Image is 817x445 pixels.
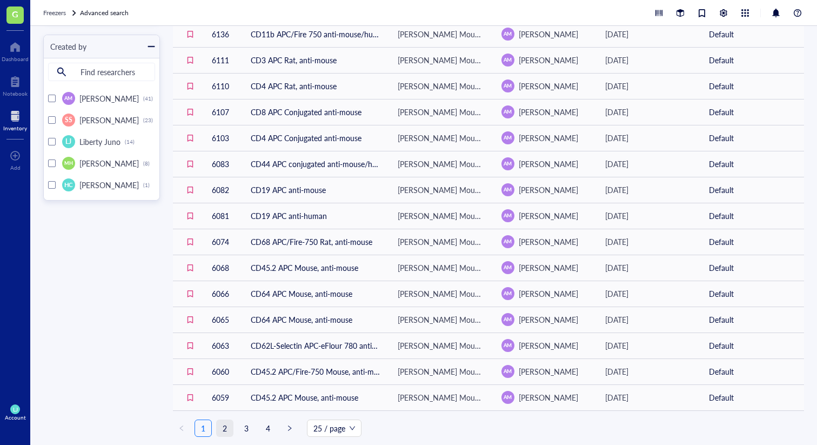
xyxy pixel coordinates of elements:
td: CD4 APC Rat, anti-mouse [242,73,389,99]
span: [PERSON_NAME] [519,340,578,351]
td: CD64 APC Mouse, anti-mouse [242,307,389,333]
td: Default [700,21,804,47]
a: Advanced search [80,8,131,18]
div: (8) [143,160,150,167]
div: [PERSON_NAME] Mouse Abs CD3-CD317 (Left Half) [398,132,484,144]
span: AM [504,394,512,401]
td: CD45.2 APC Mouse, anti-mouse [242,384,389,410]
td: 6103 [203,125,242,151]
span: AM [504,212,512,220]
span: [PERSON_NAME] [519,81,578,91]
span: [PERSON_NAME] [519,366,578,377]
div: [DATE] [605,80,692,92]
td: 6107 [203,99,242,125]
td: CD19 APC anti-mouse [242,177,389,203]
div: [PERSON_NAME] Mouse Abs CD3-CD317 (Left Half) [398,80,484,92]
a: 3 [238,420,255,436]
span: [PERSON_NAME] [79,180,139,190]
span: AM [504,368,512,375]
div: [DATE] [605,391,692,403]
span: AM [504,56,512,64]
span: 25 / page [313,420,355,436]
td: CD45.2 APC/Fire-750 Mouse, anti-mouse [242,358,389,384]
td: 6063 [203,333,242,358]
li: 3 [238,420,255,437]
div: (41) [143,95,153,102]
span: LJ [13,406,18,413]
td: Default [700,229,804,255]
div: [PERSON_NAME] Mouse Abs CD3-CD317 (Right Half) [398,28,484,40]
span: AM [504,238,512,245]
span: [PERSON_NAME] [519,262,578,273]
div: [PERSON_NAME] Mouse Abs CD3-CD317 (Left Half) [398,366,484,377]
a: Dashboard [2,38,29,62]
div: [PERSON_NAME] Mouse Abs CD3-CD317 (Left Half) [398,288,484,300]
li: 2 [216,420,233,437]
div: Add [10,164,21,171]
div: [DATE] [605,314,692,326]
span: AM [504,316,512,323]
div: [DATE] [605,132,692,144]
span: [PERSON_NAME] [519,55,578,65]
td: 6074 [203,229,242,255]
li: 4 [259,420,277,437]
td: Default [700,99,804,125]
div: Page Size [307,420,361,437]
td: CD62L-Selectin APC-eFlour 780 anti-mouse [242,333,389,358]
span: AM [504,342,512,349]
td: CD4 APC Conjugated anti-mouse [242,125,389,151]
li: Previous Page [173,420,190,437]
div: [PERSON_NAME] Mouse Abs CD3-CD317 (Left Half) [398,210,484,222]
div: (1) [143,182,150,188]
td: CD8 APC Conjugated anti-mouse [242,99,389,125]
td: Default [700,125,804,151]
div: [DATE] [605,158,692,170]
span: [PERSON_NAME] [519,210,578,221]
td: CD45.2 APC Mouse, anti-mouse [242,255,389,281]
td: Default [700,255,804,281]
a: Notebook [3,73,28,97]
td: Default [700,333,804,358]
td: CD3 APC Rat, anti-mouse [242,47,389,73]
span: AM [504,134,512,142]
span: [PERSON_NAME] [519,132,578,143]
span: SS [65,115,72,125]
span: [PERSON_NAME] [519,236,578,247]
div: [PERSON_NAME] Mouse Abs CD3-CD317 (Left Half) [398,106,484,118]
span: [PERSON_NAME] [519,107,578,117]
a: 4 [260,420,276,436]
div: [DATE] [605,262,692,274]
div: [DATE] [605,28,692,40]
td: 6110 [203,73,242,99]
td: Default [700,203,804,229]
div: [PERSON_NAME] Mouse Abs CD3-CD317 (Left Half) [398,391,484,403]
span: [PERSON_NAME] [79,115,139,125]
div: [DATE] [605,340,692,351]
div: [DATE] [605,236,692,248]
a: 1 [195,420,211,436]
span: AM [504,264,512,271]
span: [PERSON_NAME] [519,158,578,169]
td: Default [700,384,804,410]
div: [DATE] [605,106,692,118]
div: Inventory [3,125,27,131]
span: AM [504,186,512,194]
div: [DATE] [605,184,692,196]
div: (23) [143,117,153,123]
span: [PERSON_NAME] [519,29,578,39]
span: AM [504,30,512,38]
div: [PERSON_NAME] Mouse Abs CD3-CD317 (Left Half) [398,314,484,326]
td: 6066 [203,281,242,307]
span: Freezers [43,8,66,17]
span: AM [504,82,512,90]
div: (14) [125,138,135,145]
td: Default [700,358,804,384]
a: Inventory [3,108,27,131]
span: G [12,7,18,21]
td: CD11b APC/Fire 750 anti-mouse/human [242,21,389,47]
span: LJ [65,137,71,147]
div: [DATE] [605,210,692,222]
div: Dashboard [2,56,29,62]
div: [DATE] [605,54,692,66]
span: AM [504,108,512,116]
